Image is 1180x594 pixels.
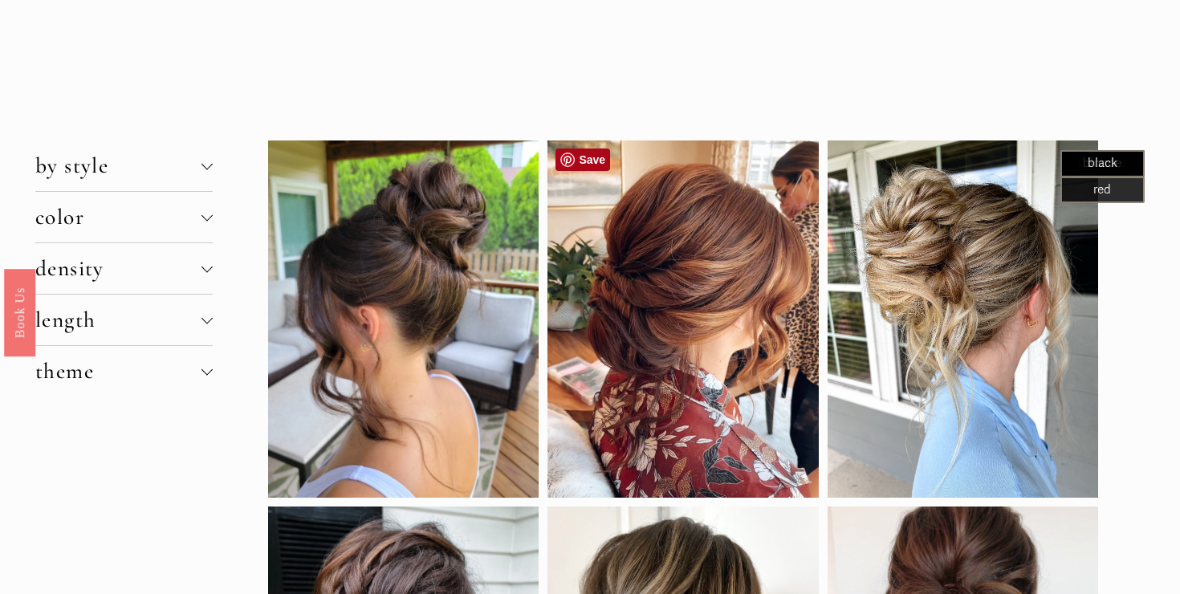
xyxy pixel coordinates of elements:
span: color [35,204,201,230]
button: color [35,192,213,242]
a: Pin it! [555,148,610,171]
button: length [35,295,213,345]
span: black [1088,156,1117,170]
button: by style [35,140,213,191]
button: theme [35,346,213,397]
span: length [35,307,201,333]
button: density [35,243,213,294]
span: density [35,255,201,282]
a: Book Us [4,269,35,356]
span: red [1093,182,1111,197]
span: theme [35,358,201,384]
span: by style [35,153,201,179]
